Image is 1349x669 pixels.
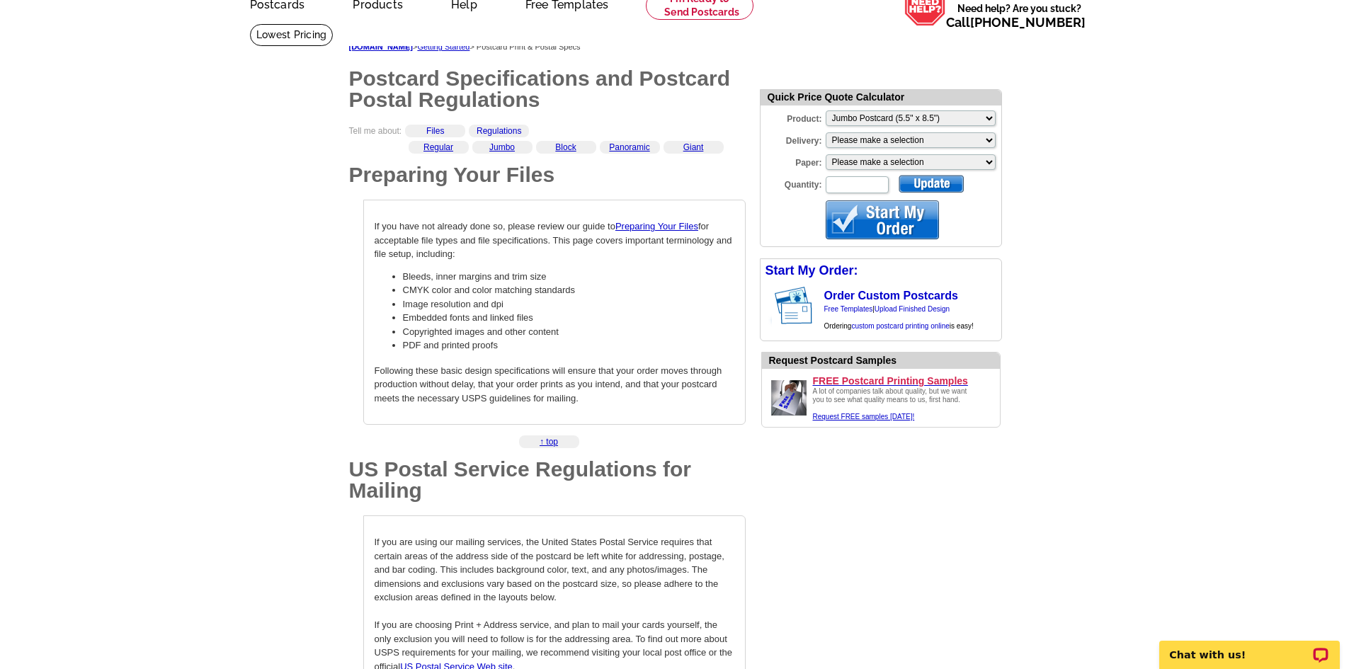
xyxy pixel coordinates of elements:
h1: Postcard Specifications and Postcard Postal Regulations [349,68,746,110]
p: If you have not already done so, please review our guide to for acceptable file types and file sp... [375,219,734,261]
div: Quick Price Quote Calculator [761,90,1001,105]
img: Upload a design ready to be printed [768,377,810,419]
li: PDF and printed proofs [403,338,734,353]
span: | Ordering is easy! [824,305,974,330]
p: Following these basic design specifications will ensure that your order moves through production ... [375,364,734,406]
div: Tell me about: [349,125,746,148]
li: Embedded fonts and linked files [403,311,734,325]
a: Block [555,142,576,152]
a: Giant [683,142,704,152]
a: Free Templates [824,305,873,313]
img: post card showing stamp and address area [772,282,822,329]
li: CMYK color and color matching standards [403,283,734,297]
span: Call [946,15,1086,30]
li: Image resolution and dpi [403,297,734,311]
label: Quantity: [761,175,824,191]
div: Request Postcard Samples [769,353,1000,368]
li: Bleeds, inner margins and trim size [403,270,734,284]
a: [DOMAIN_NAME] [349,42,413,51]
a: ↑ top [540,437,558,447]
div: Start My Order: [761,259,1001,282]
a: Request FREE samples [DATE]! [813,413,915,421]
a: Preparing Your Files [615,221,698,231]
a: Files [426,126,444,136]
a: Order Custom Postcards [824,290,958,302]
li: Copyrighted images and other content [403,325,734,339]
label: Delivery: [761,131,824,147]
a: Getting Started [417,42,469,51]
a: Regulations [477,126,521,136]
span: Need help? Are you stuck? [946,1,1093,30]
a: custom postcard printing online [851,322,949,330]
label: Paper: [761,153,824,169]
label: Product: [761,109,824,125]
a: FREE Postcard Printing Samples [813,374,994,387]
a: Upload Finished Design [875,305,950,313]
div: A lot of companies talk about quality, but we want you to see what quality means to us, first hand. [813,387,976,421]
a: [PHONE_NUMBER] [970,15,1086,30]
iframe: LiveChat chat widget [1150,624,1349,669]
h1: Preparing Your Files [349,164,746,185]
img: background image for postcard [761,282,772,329]
h1: US Postal Service Regulations for Mailing [349,459,746,501]
a: Jumbo [489,142,515,152]
a: Panoramic [609,142,649,152]
a: Regular [423,142,453,152]
span: > > Postcard Print & Postal Specs [349,42,581,51]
